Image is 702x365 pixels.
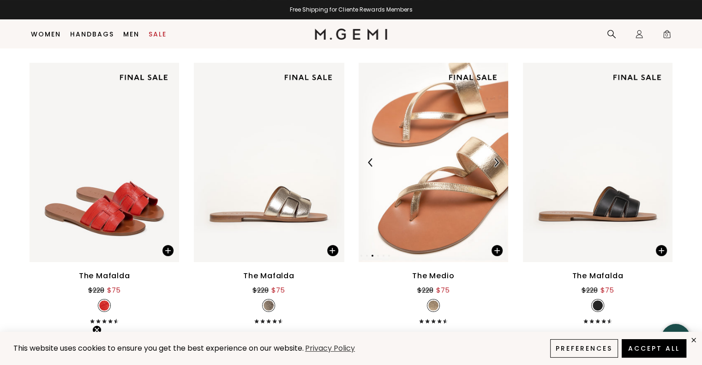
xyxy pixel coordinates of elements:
img: The Medio [359,63,508,262]
div: The Medio [412,270,454,281]
a: Previous ArrowNext ArrowThe Medio$228$75 [359,63,508,323]
div: $75 [271,285,285,296]
div: $228 [417,285,433,296]
img: final sale tag [607,68,667,86]
a: Men [123,30,139,38]
span: 0 [662,31,672,41]
div: $228 [582,285,598,296]
img: v_7237131632699_SWATCH_50x.jpg [593,300,603,311]
img: The Mafalda [343,63,493,262]
div: The Mafalda [79,270,130,281]
div: $75 [436,285,450,296]
a: Privacy Policy (opens in a new tab) [304,343,356,354]
img: v_12701_SWATCH_50x.jpg [428,300,438,311]
img: final sale tag [443,68,503,86]
a: Handbags [70,30,114,38]
img: The Mafalda [30,63,179,262]
img: v_7318940418107_SWATCH_50x.jpg [99,300,109,311]
a: Sale [149,30,167,38]
span: This website uses cookies to ensure you get the best experience on our website. [13,343,304,353]
img: M.Gemi [315,29,387,40]
div: The Mafalda [243,270,294,281]
img: final sale tag [278,68,338,86]
img: The Mafalda [194,63,343,262]
div: close [690,336,697,344]
a: The Mafaldafinal sale tagThe Mafaldafinal sale tagThe Mafalda$228$75 [194,63,343,323]
img: The Mafalda [523,63,672,262]
div: $228 [88,285,104,296]
button: Accept All [622,339,686,358]
img: Next Arrow [492,158,500,167]
img: The Mafalda [179,63,329,262]
img: The Medio [508,63,658,262]
img: Previous Arrow [366,158,375,167]
a: Women [31,30,61,38]
div: $75 [600,285,614,296]
img: final sale tag [114,68,174,86]
div: $228 [252,285,269,296]
button: Close teaser [92,325,102,335]
button: Preferences [550,339,618,358]
img: v_7237131731003_SWATCH_50x.jpg [264,300,274,311]
a: The Mafalda$228$75 [30,63,179,323]
a: The Mafaldafinal sale tagThe Mafaldafinal sale tagThe Mafalda$228$75 [523,63,672,323]
div: $75 [107,285,120,296]
div: The Mafalda [572,270,623,281]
